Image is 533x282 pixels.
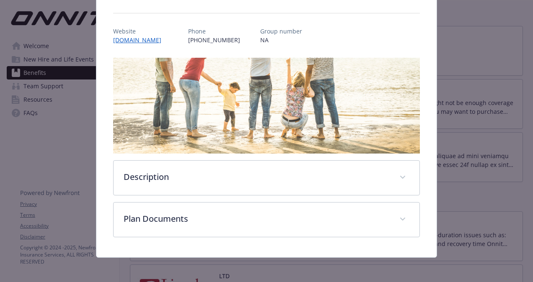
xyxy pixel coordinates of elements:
[113,36,168,44] a: [DOMAIN_NAME]
[124,213,389,225] p: Plan Documents
[188,36,240,44] p: [PHONE_NUMBER]
[260,36,302,44] p: NA
[113,27,168,36] p: Website
[260,27,302,36] p: Group number
[113,58,420,154] img: banner
[114,203,419,237] div: Plan Documents
[188,27,240,36] p: Phone
[124,171,389,183] p: Description
[114,161,419,195] div: Description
